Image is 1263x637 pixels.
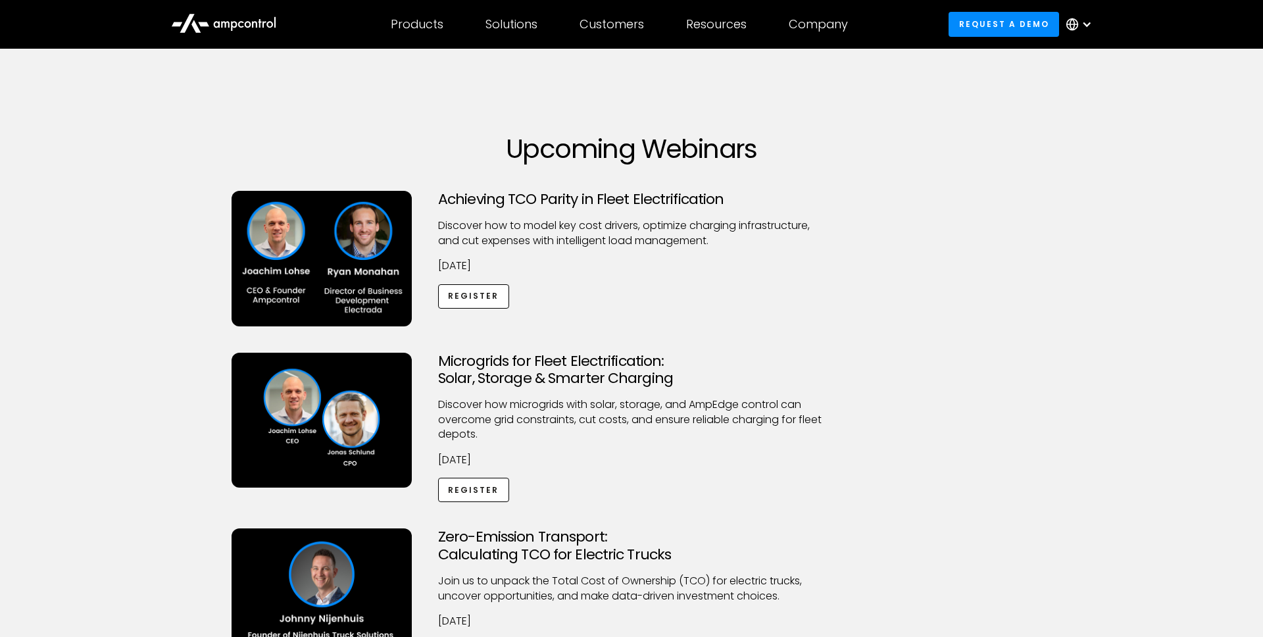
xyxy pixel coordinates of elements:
[485,17,537,32] div: Solutions
[686,17,747,32] div: Resources
[949,12,1059,36] a: Request a demo
[438,528,825,563] h3: Zero-Emission Transport: Calculating TCO for Electric Trucks
[232,133,1031,165] h1: Upcoming Webinars
[438,478,509,502] a: Register
[391,17,443,32] div: Products
[438,259,825,273] p: [DATE]
[438,614,825,628] p: [DATE]
[438,574,825,603] p: Join us to unpack the Total Cost of Ownership (TCO) for electric trucks, uncover opportunities, a...
[438,284,509,309] a: Register
[438,191,825,208] h3: Achieving TCO Parity in Fleet Electrification
[580,17,644,32] div: Customers
[438,218,825,248] p: Discover how to model key cost drivers, optimize charging infrastructure, and cut expenses with i...
[438,397,825,442] p: Discover how microgrids with solar, storage, and AmpEdge control can overcome grid constraints, c...
[789,17,848,32] div: Company
[438,453,825,467] p: [DATE]
[438,353,825,388] h3: Microgrids for Fleet Electrification: Solar, Storage & Smarter Charging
